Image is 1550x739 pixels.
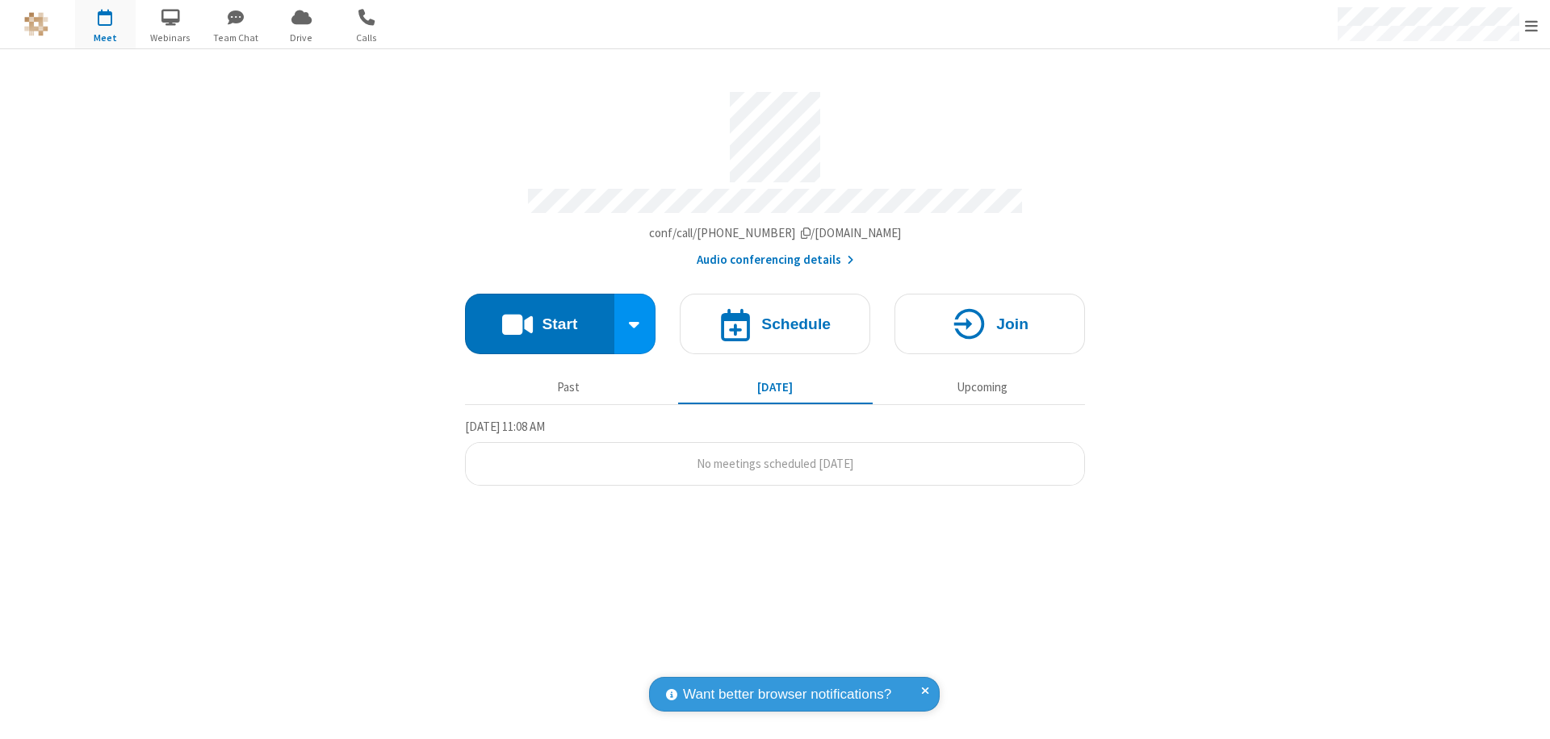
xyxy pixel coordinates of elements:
[697,251,854,269] button: Audio conferencing details
[614,294,656,354] div: Start conference options
[465,80,1085,269] section: Account details
[465,417,1085,486] section: Today's Meetings
[471,372,666,403] button: Past
[678,372,873,403] button: [DATE]
[542,316,577,332] h4: Start
[649,224,902,243] button: Copy my meeting room linkCopy my meeting room link
[680,294,870,354] button: Schedule
[465,419,545,434] span: [DATE] 11:08 AM
[996,316,1028,332] h4: Join
[649,225,902,240] span: Copy my meeting room link
[683,684,891,705] span: Want better browser notifications?
[206,31,266,45] span: Team Chat
[885,372,1079,403] button: Upcoming
[24,12,48,36] img: QA Selenium DO NOT DELETE OR CHANGE
[465,294,614,354] button: Start
[271,31,332,45] span: Drive
[697,456,853,471] span: No meetings scheduled [DATE]
[140,31,201,45] span: Webinars
[894,294,1085,354] button: Join
[337,31,397,45] span: Calls
[761,316,831,332] h4: Schedule
[75,31,136,45] span: Meet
